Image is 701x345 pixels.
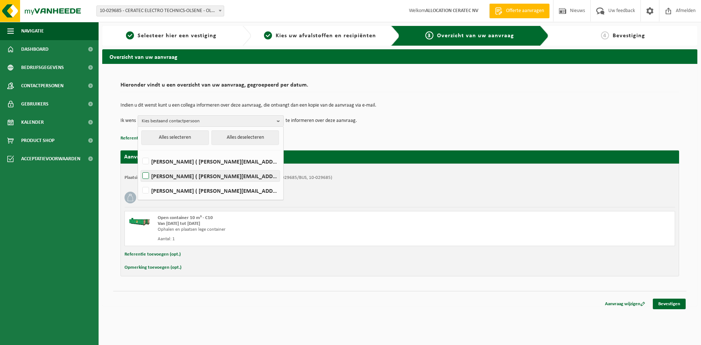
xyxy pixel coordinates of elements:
span: Navigatie [21,22,44,40]
button: Referentie toevoegen (opt.) [120,134,177,143]
p: te informeren over deze aanvraag. [286,115,357,126]
label: [PERSON_NAME] ( [PERSON_NAME][EMAIL_ADDRESS][DOMAIN_NAME] ) [141,156,280,167]
img: HK-XC-10-GN-00.png [129,215,150,226]
p: Ik wens [120,115,136,126]
strong: Aanvraag voor [DATE] [124,154,179,160]
button: Kies bestaand contactpersoon [138,115,284,126]
div: Ophalen en plaatsen lege container [158,227,429,233]
span: Dashboard [21,40,49,58]
span: Gebruikers [21,95,49,113]
a: Aanvraag wijzigen [600,299,651,309]
strong: ALLOCATION CERATEC NV [425,8,478,14]
span: Kalender [21,113,44,131]
span: 10-029685 - CERATEC ELECTRO TECHNICS-OLSENE - OLSENE [96,5,224,16]
a: 2Kies uw afvalstoffen en recipiënten [255,31,386,40]
strong: Plaatsingsadres: [125,175,156,180]
span: Kies bestaand contactpersoon [142,116,274,127]
span: 4 [601,31,609,39]
span: Product Shop [21,131,54,150]
button: Alles deselecteren [211,130,279,145]
a: 1Selecteer hier een vestiging [106,31,237,40]
h2: Overzicht van uw aanvraag [102,49,697,64]
button: Alles selecteren [141,130,209,145]
h2: Hieronder vindt u een overzicht van uw aanvraag, gegroepeerd per datum. [120,82,679,92]
span: 10-029685 - CERATEC ELECTRO TECHNICS-OLSENE - OLSENE [97,6,224,16]
span: Bevestiging [613,33,645,39]
strong: Van [DATE] tot [DATE] [158,221,200,226]
span: 2 [264,31,272,39]
span: 3 [425,31,433,39]
div: Aantal: 1 [158,236,429,242]
span: Bedrijfsgegevens [21,58,64,77]
span: Offerte aanvragen [504,7,546,15]
span: Acceptatievoorwaarden [21,150,80,168]
label: [PERSON_NAME] ( [PERSON_NAME][EMAIL_ADDRESS][DOMAIN_NAME] ) [141,185,280,196]
p: Indien u dit wenst kunt u een collega informeren over deze aanvraag, die ontvangt dan een kopie v... [120,103,679,108]
label: [PERSON_NAME] ( [PERSON_NAME][EMAIL_ADDRESS][DOMAIN_NAME] ) [141,170,280,181]
span: 1 [126,31,134,39]
span: Selecteer hier een vestiging [138,33,217,39]
span: Kies uw afvalstoffen en recipiënten [276,33,376,39]
span: Overzicht van uw aanvraag [437,33,514,39]
span: Contactpersonen [21,77,64,95]
a: Bevestigen [653,299,686,309]
button: Opmerking toevoegen (opt.) [125,263,181,272]
button: Referentie toevoegen (opt.) [125,250,181,259]
span: Open container 10 m³ - C10 [158,215,213,220]
a: Offerte aanvragen [489,4,549,18]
